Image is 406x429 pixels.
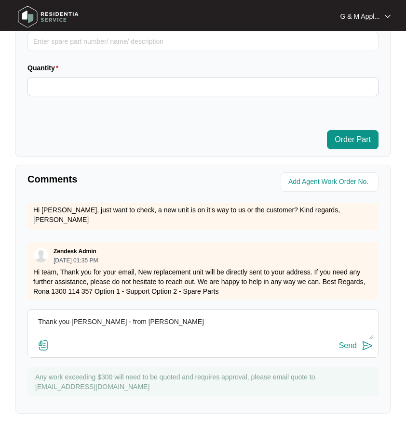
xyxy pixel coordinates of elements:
p: Zendesk Admin [54,247,96,255]
img: dropdown arrow [385,14,391,19]
p: Hi team, Thank you for your email, New replacement unit will be directly sent to your address. If... [33,267,373,296]
img: send-icon.svg [362,340,373,351]
input: Add Agent Work Order No. [288,176,373,188]
textarea: Thank you [PERSON_NAME] - from [PERSON_NAME] [33,314,373,339]
div: Send [339,341,357,350]
p: [DATE] 01:35 PM [54,258,98,263]
label: Quantity [27,63,62,73]
button: Send [339,339,373,352]
p: Comments [27,172,196,186]
p: G & M Appl... [340,12,380,21]
input: Quantity [28,78,378,96]
img: user.svg [34,248,48,262]
button: Order Part [327,130,379,149]
p: Hi [PERSON_NAME], just want to check, a new unit is on it's way to us or the customer? Kind regar... [33,205,373,224]
p: Any work exceeding $300 will need to be quoted and requires approval, please email quote to [EMAI... [35,372,374,391]
input: Part Details [27,32,379,51]
img: residentia service logo [14,2,82,31]
img: file-attachment-doc.svg [38,339,49,351]
span: Order Part [335,134,371,145]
